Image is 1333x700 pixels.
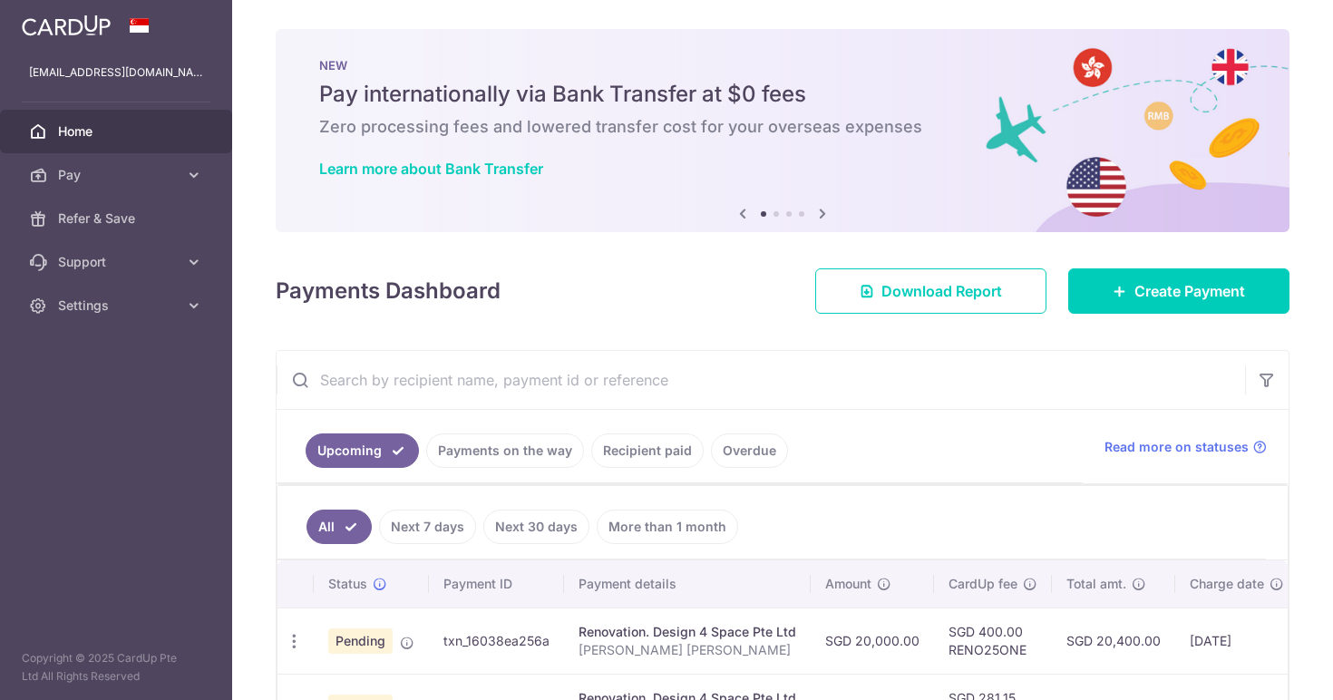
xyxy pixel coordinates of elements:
td: txn_16038ea256a [429,608,564,674]
a: Upcoming [306,433,419,468]
a: Payments on the way [426,433,584,468]
span: Home [58,122,178,141]
span: Pending [328,628,393,654]
td: SGD 20,400.00 [1052,608,1175,674]
a: Download Report [815,268,1046,314]
span: Download Report [881,280,1002,302]
a: All [306,510,372,544]
a: Overdue [711,433,788,468]
span: Create Payment [1134,280,1245,302]
span: Settings [58,297,178,315]
img: CardUp [22,15,111,36]
img: Bank transfer banner [276,29,1289,232]
input: Search by recipient name, payment id or reference [277,351,1245,409]
a: Recipient paid [591,433,704,468]
p: NEW [319,58,1246,73]
p: [PERSON_NAME] [PERSON_NAME] [579,641,796,659]
h4: Payments Dashboard [276,275,501,307]
span: Support [58,253,178,271]
td: SGD 400.00 RENO25ONE [934,608,1052,674]
a: Next 30 days [483,510,589,544]
span: Read more on statuses [1104,438,1249,456]
td: [DATE] [1175,608,1299,674]
a: Read more on statuses [1104,438,1267,456]
span: Status [328,575,367,593]
span: Amount [825,575,871,593]
a: Create Payment [1068,268,1289,314]
a: Learn more about Bank Transfer [319,160,543,178]
span: Pay [58,166,178,184]
h5: Pay internationally via Bank Transfer at $0 fees [319,80,1246,109]
th: Payment ID [429,560,564,608]
td: SGD 20,000.00 [811,608,934,674]
p: [EMAIL_ADDRESS][DOMAIN_NAME] [29,63,203,82]
a: Next 7 days [379,510,476,544]
th: Payment details [564,560,811,608]
div: Renovation. Design 4 Space Pte Ltd [579,623,796,641]
span: CardUp fee [949,575,1017,593]
span: Total amt. [1066,575,1126,593]
a: More than 1 month [597,510,738,544]
h6: Zero processing fees and lowered transfer cost for your overseas expenses [319,116,1246,138]
span: Charge date [1190,575,1264,593]
span: Refer & Save [58,209,178,228]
